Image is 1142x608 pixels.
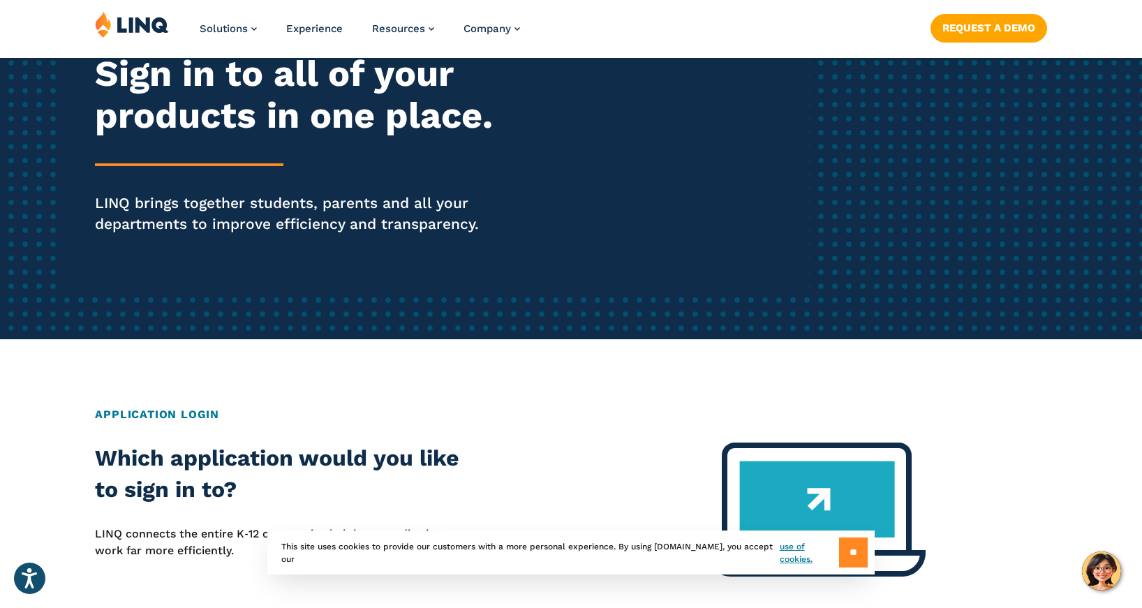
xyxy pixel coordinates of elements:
p: LINQ brings together students, parents and all your departments to improve efficiency and transpa... [95,193,535,235]
a: Solutions [200,22,257,35]
p: LINQ connects the entire K‑12 community, helping your district to work far more efficiently. [95,526,475,560]
h2: Sign in to all of your products in one place. [95,53,535,137]
nav: Button Navigation [930,11,1047,42]
a: Request a Demo [930,14,1047,42]
img: LINQ | K‑12 Software [95,11,169,38]
span: Resources [372,22,425,35]
a: Company [464,22,520,35]
a: Resources [372,22,434,35]
a: use of cookies. [780,540,839,565]
span: Company [464,22,511,35]
button: Hello, have a question? Let’s chat. [1082,551,1121,591]
nav: Primary Navigation [200,11,520,57]
h2: Application Login [95,406,1046,423]
h2: Which application would you like to sign in to? [95,443,475,506]
div: This site uses cookies to provide our customers with a more personal experience. By using [DOMAIN... [267,531,875,574]
span: Solutions [200,22,248,35]
a: Experience [286,22,343,35]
